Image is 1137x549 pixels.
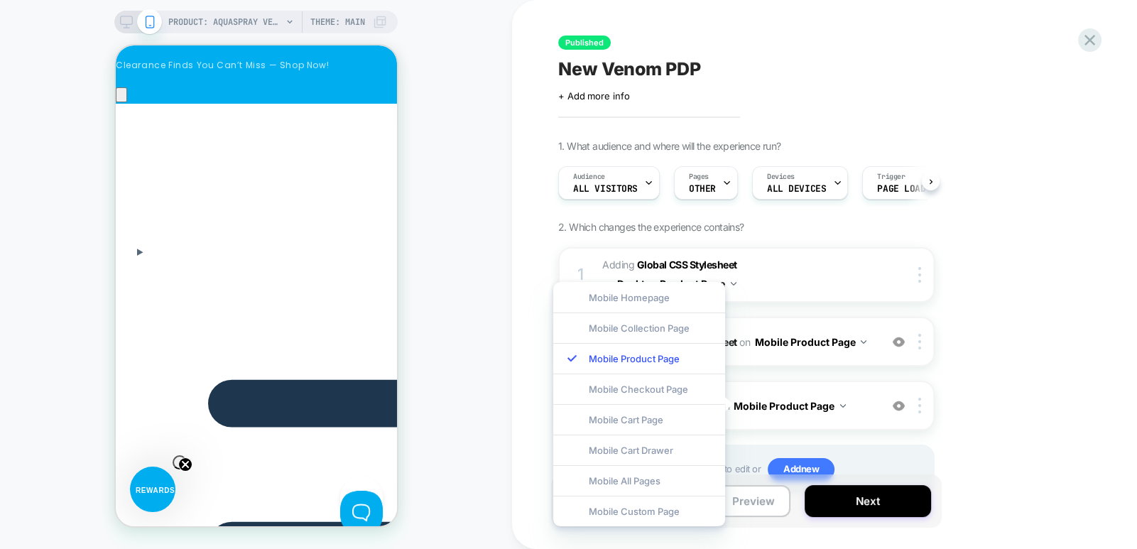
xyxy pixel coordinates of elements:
div: Mobile All Pages [553,465,725,496]
div: 1 [574,261,588,289]
span: on [739,333,750,351]
button: Mobile Product Page [754,332,866,352]
b: Global CSS Stylesheet [637,259,737,271]
span: Published [558,36,611,50]
img: down arrow [861,340,866,344]
button: Desktop Product Page [617,273,736,294]
span: 2. Which changes the experience contains? [558,221,744,233]
img: down arrow [840,404,846,408]
span: All Visitors [573,184,638,194]
span: Audience [573,172,605,182]
span: Page Load [877,184,925,194]
img: crossed eye [893,336,905,348]
div: Mobile Custom Page [553,496,725,526]
div: Mobile Cart Drawer [553,435,725,465]
div: Mobile Homepage [553,282,725,312]
span: Pages [689,172,709,182]
button: Mobile Product Page [734,396,846,416]
span: New Venom PDP [558,58,701,80]
span: Add new [768,458,834,481]
div: Mobile Cart Page [553,404,725,435]
button: Close teaser [57,410,71,424]
img: close [918,267,921,283]
img: close [918,398,921,413]
span: Hover on a section in order to edit or [609,458,926,481]
div: Mobile Checkout Page [553,374,725,404]
span: Theme: MAIN [310,11,365,33]
div: Mobile Collection Page [553,312,725,343]
span: Adding [602,396,873,416]
span: 1. What audience and where will the experience run? [558,140,780,152]
div: REWARDSClose teaser [14,421,60,467]
img: crossed eye [893,400,905,412]
span: OTHER [689,184,716,194]
iframe: Toggle Customer Support [224,445,267,488]
img: close [918,334,921,349]
span: ALL DEVICES [767,184,826,194]
span: REWARDS [20,441,59,449]
img: blue checkmark [567,354,577,363]
div: Mobile Product Page [553,343,725,374]
button: Next [805,485,931,517]
span: Devices [767,172,795,182]
span: PRODUCT: AquaSpray Venom Hybrid Carbon Water Fed Window Cleaning Pole – 50% Carbon & 50% Fiberglass [168,11,282,33]
span: Adding [602,256,873,294]
span: Adding [602,332,873,352]
button: Preview [717,485,790,517]
span: + Add more info [558,90,629,102]
img: down arrow [731,282,736,286]
span: Trigger [877,172,905,182]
